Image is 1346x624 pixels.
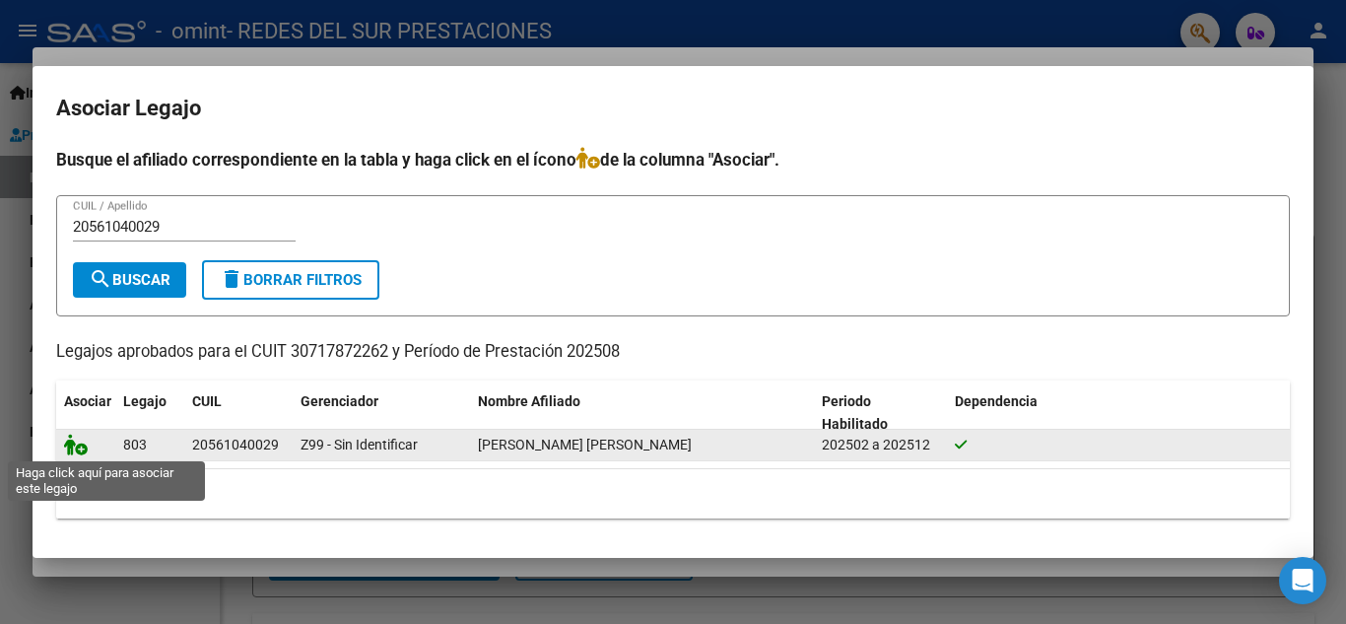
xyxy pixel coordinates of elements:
[202,260,379,300] button: Borrar Filtros
[73,262,186,298] button: Buscar
[184,381,293,446] datatable-header-cell: CUIL
[64,393,111,409] span: Asociar
[947,381,1291,446] datatable-header-cell: Dependencia
[89,267,112,291] mat-icon: search
[56,147,1290,173] h4: Busque el afiliado correspondiente en la tabla y haga click en el ícono de la columna "Asociar".
[822,393,888,432] span: Periodo Habilitado
[470,381,814,446] datatable-header-cell: Nombre Afiliado
[192,393,222,409] span: CUIL
[56,381,115,446] datatable-header-cell: Asociar
[220,267,243,291] mat-icon: delete
[89,271,170,289] span: Buscar
[115,381,184,446] datatable-header-cell: Legajo
[192,434,279,456] div: 20561040029
[478,437,692,452] span: BODEMAN JUAN IGNACIO
[123,393,167,409] span: Legajo
[1279,557,1326,604] div: Open Intercom Messenger
[822,434,939,456] div: 202502 a 202512
[56,340,1290,365] p: Legajos aprobados para el CUIT 30717872262 y Período de Prestación 202508
[955,393,1038,409] span: Dependencia
[301,393,378,409] span: Gerenciador
[56,90,1290,127] h2: Asociar Legajo
[220,271,362,289] span: Borrar Filtros
[293,381,470,446] datatable-header-cell: Gerenciador
[478,393,580,409] span: Nombre Afiliado
[814,381,947,446] datatable-header-cell: Periodo Habilitado
[123,437,147,452] span: 803
[301,437,418,452] span: Z99 - Sin Identificar
[56,469,1290,519] div: 1 registros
